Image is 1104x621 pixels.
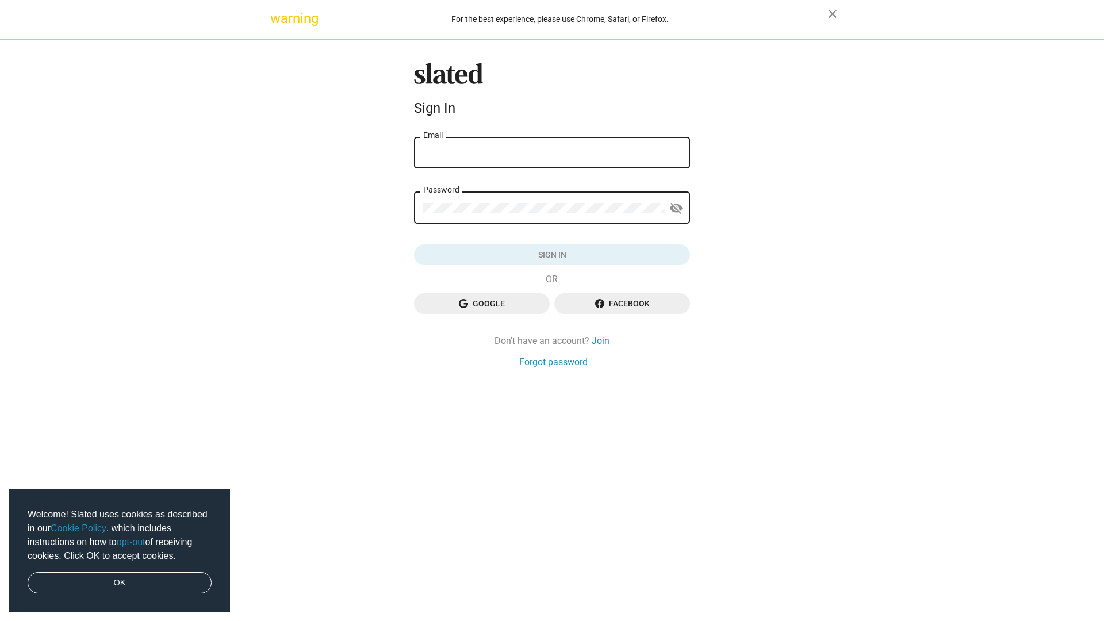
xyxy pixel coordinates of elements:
div: Don't have an account? [414,335,690,347]
span: Facebook [563,293,681,314]
mat-icon: close [826,7,839,21]
a: opt-out [117,537,145,547]
button: Show password [665,197,688,220]
div: For the best experience, please use Chrome, Safari, or Firefox. [292,11,828,27]
button: Google [414,293,550,314]
a: Forgot password [519,356,588,368]
button: Facebook [554,293,690,314]
div: Sign In [414,100,690,116]
div: cookieconsent [9,489,230,612]
mat-icon: warning [270,11,284,25]
a: Join [592,335,609,347]
sl-branding: Sign In [414,63,690,121]
span: Welcome! Slated uses cookies as described in our , which includes instructions on how to of recei... [28,508,212,563]
span: Google [423,293,540,314]
a: dismiss cookie message [28,572,212,594]
a: Cookie Policy [51,523,106,533]
mat-icon: visibility_off [669,200,683,217]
